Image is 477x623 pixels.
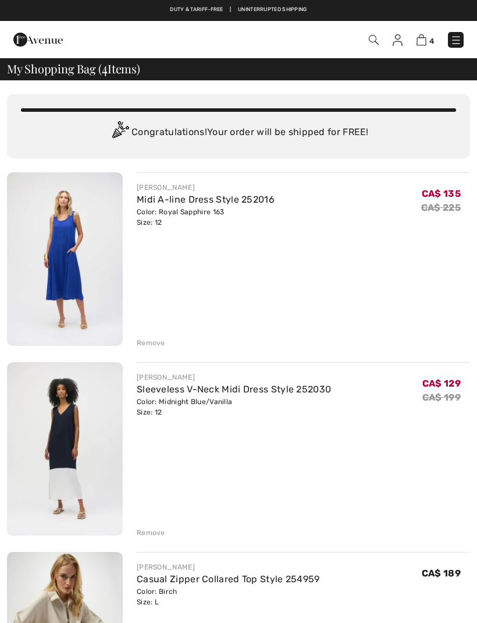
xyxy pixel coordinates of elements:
span: My Shopping Bag ( Items) [7,63,140,75]
div: Remove [137,528,165,538]
div: [PERSON_NAME] [137,182,275,193]
div: Color: Midnight Blue/Vanilla Size: 12 [137,397,331,417]
img: My Info [393,34,403,46]
img: Sleeveless V-Neck Midi Dress Style 252030 [7,362,123,536]
span: CA$ 129 [422,378,461,389]
s: CA$ 199 [422,392,461,403]
a: Sleeveless V-Neck Midi Dress Style 252030 [137,384,331,395]
img: Congratulation2.svg [108,121,131,144]
a: 4 [417,33,434,47]
div: [PERSON_NAME] [137,562,320,572]
div: Congratulations! Your order will be shipped for FREE! [21,121,456,144]
img: Shopping Bag [417,34,426,45]
div: [PERSON_NAME] [137,372,331,383]
s: CA$ 225 [421,202,461,213]
div: Remove [137,338,165,348]
a: Midi A-line Dress Style 252016 [137,194,275,205]
span: CA$ 189 [422,568,461,579]
a: Casual Zipper Collared Top Style 254959 [137,574,320,585]
img: Search [369,35,379,45]
img: Midi A-line Dress Style 252016 [7,172,123,346]
img: Menu [450,34,462,46]
span: 4 [429,37,434,45]
span: CA$ 135 [422,188,461,199]
div: Color: Birch Size: L [137,586,320,607]
img: 1ère Avenue [13,28,63,51]
span: 4 [102,60,108,75]
div: Color: Royal Sapphire 163 Size: 12 [137,207,275,228]
a: 1ère Avenue [13,33,63,44]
